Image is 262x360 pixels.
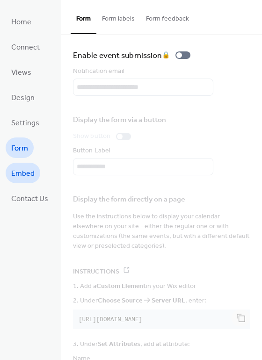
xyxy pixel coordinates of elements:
[6,188,54,209] a: Contact Us
[6,11,37,32] a: Home
[11,65,31,80] span: Views
[11,91,35,106] span: Design
[11,192,48,207] span: Contact Us
[6,163,40,183] a: Embed
[11,15,31,30] span: Home
[6,112,45,133] a: Settings
[6,137,34,158] a: Form
[6,62,37,82] a: Views
[11,141,28,156] span: Form
[11,116,39,131] span: Settings
[6,87,40,108] a: Design
[6,36,45,57] a: Connect
[11,166,35,181] span: Embed
[11,40,40,55] span: Connect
